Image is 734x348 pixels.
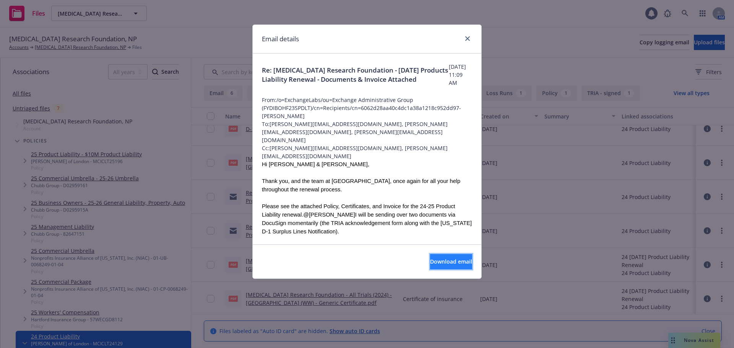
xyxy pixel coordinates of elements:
[262,66,449,84] span: Re: [MEDICAL_DATA] Research Foundation - [DATE] Products Liability Renewal - Documents & Invoice ...
[262,120,472,144] span: To: [PERSON_NAME][EMAIL_ADDRESS][DOMAIN_NAME], [PERSON_NAME][EMAIL_ADDRESS][DOMAIN_NAME], [PERSON...
[262,202,472,236] div: Please see the attached Policy, Certificates, and Invoice for the 24-25 Product Liability renewal...
[262,144,472,160] span: Cc: [PERSON_NAME][EMAIL_ADDRESS][DOMAIN_NAME], [PERSON_NAME][EMAIL_ADDRESS][DOMAIN_NAME]
[262,34,299,44] h1: Email details
[262,177,472,194] div: Thank you, and the team at [GEOGRAPHIC_DATA], once again for all your help throughout the renewal...
[430,254,472,269] button: Download email
[303,212,355,218] a: @[PERSON_NAME]
[449,63,472,87] span: [DATE] 11:09 AM
[262,96,472,120] span: From: /o=ExchangeLabs/ou=Exchange Administrative Group (FYDIBOHF23SPDLT)/cn=Recipients/cn=6062d28...
[262,160,472,168] div: Hi [PERSON_NAME] & [PERSON_NAME],
[262,244,472,261] div: As always, please feel free to reach out if you have any questions. Looking forward to another su...
[430,258,472,265] span: Download email
[463,34,472,43] a: close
